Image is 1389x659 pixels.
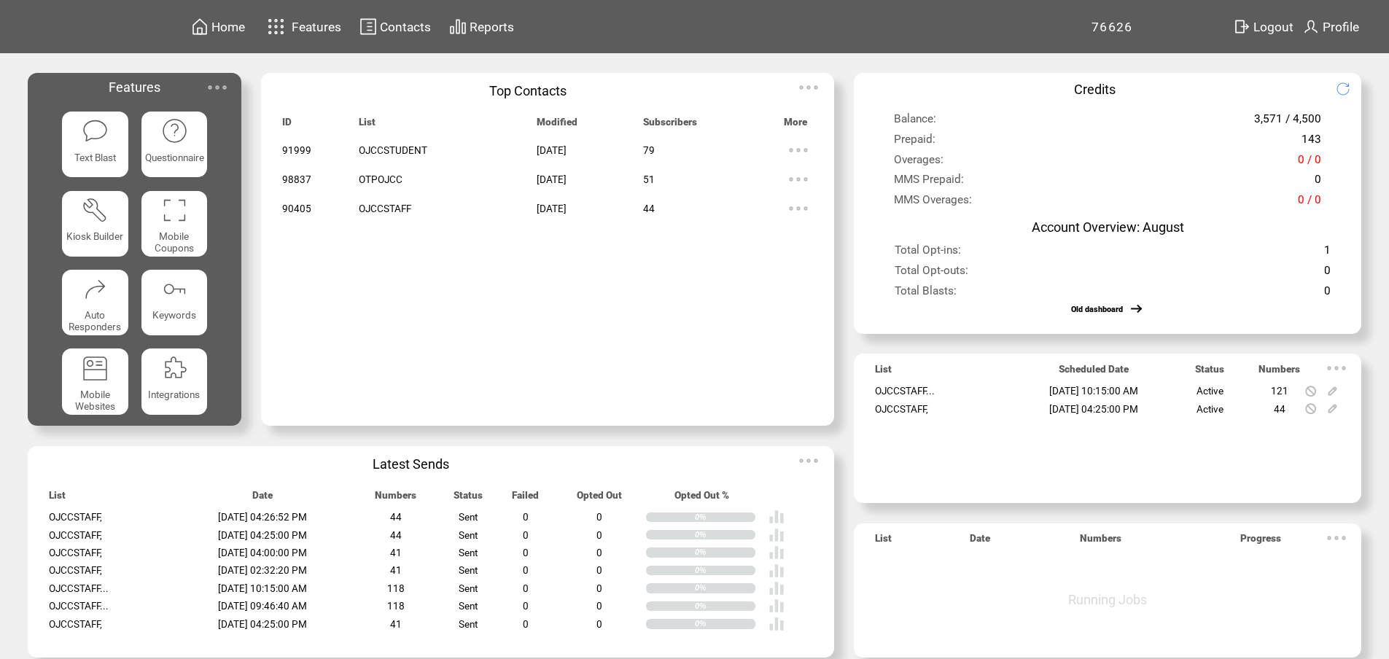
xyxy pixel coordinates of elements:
span: OJCCSTAFF, [49,529,102,541]
a: Kiosk Builder [62,191,128,257]
span: 0 [1315,173,1321,194]
span: 1 [1324,243,1331,265]
span: 90405 [282,203,311,214]
span: Active [1197,403,1223,415]
span: OJCCSTAFF, [49,564,102,576]
span: Date [252,489,273,509]
div: 0% [695,566,755,576]
span: List [49,489,66,509]
img: chart.svg [449,17,467,36]
span: Mobile Coupons [155,230,194,254]
span: OJCCSTAFF, [875,403,928,415]
span: OJCCSTUDENT [359,144,427,156]
span: Kiosk Builder [66,230,123,242]
span: 0 [1324,264,1331,285]
img: poll%20-%20white.svg [769,527,785,543]
span: Profile [1323,20,1359,34]
span: [DATE] [537,144,567,156]
img: contacts.svg [359,17,377,36]
span: [DATE] 04:25:00 PM [218,618,307,630]
span: 118 [387,600,405,612]
span: Status [454,489,483,509]
a: Old dashboard [1071,305,1123,314]
span: 0 [523,582,529,594]
span: Sent [459,564,478,576]
span: Prepaid: [894,133,935,154]
a: Features [261,12,343,41]
img: ellypsis.svg [1322,354,1351,383]
span: Numbers [1258,363,1300,383]
img: notallowed.svg [1305,403,1316,414]
span: OJCCSTAFF, [49,618,102,630]
span: Failed [512,489,539,509]
a: Questionnaire [141,112,207,177]
img: ellypsis.svg [794,446,823,475]
img: integrations.svg [161,355,188,382]
img: ellypsis.svg [203,73,232,102]
span: OTPOJCC [359,173,402,185]
span: 118 [387,582,405,594]
span: [DATE] 04:25:00 PM [1049,403,1138,415]
img: auto-responders.svg [82,276,109,303]
span: Questionnaire [145,152,204,163]
span: Modified [537,116,577,136]
span: List [875,363,892,383]
span: More [784,116,807,136]
img: poll%20-%20white.svg [769,580,785,596]
span: OJCCSTAFF [359,203,411,214]
span: 0 [1324,284,1331,305]
span: Reports [470,20,514,34]
span: Date [970,532,990,552]
span: [DATE] 04:26:52 PM [218,511,307,523]
div: 0% [695,619,755,629]
span: Sent [459,618,478,630]
span: 0 [596,511,602,523]
a: Profile [1300,15,1361,38]
span: 143 [1302,133,1321,154]
a: Auto Responders [62,270,128,335]
span: [DATE] 04:25:00 PM [218,529,307,541]
span: 0 [523,564,529,576]
span: Status [1195,363,1224,383]
img: ellypsis.svg [794,73,823,102]
img: profile.svg [1302,17,1320,36]
span: OJCCSTAFF, [49,511,102,523]
img: questionnaire.svg [161,117,188,144]
span: Sent [459,600,478,612]
span: List [359,116,376,136]
span: 91999 [282,144,311,156]
a: Reports [447,15,516,38]
span: OJCCSTAFF... [49,600,109,612]
span: Total Blasts: [895,284,957,305]
span: [DATE] 04:00:00 PM [218,547,307,558]
span: ID [282,116,292,136]
img: ellypsis.svg [784,136,813,165]
img: mobile-websites.svg [82,355,109,382]
div: 0% [695,601,755,612]
img: edit.svg [1327,386,1338,397]
span: Sent [459,511,478,523]
span: 41 [390,547,402,558]
span: Sent [459,547,478,558]
span: OJCCSTAFF... [875,385,935,397]
span: Total Opt-outs: [895,264,968,285]
img: keywords.svg [161,276,188,303]
span: Mobile Websites [75,389,115,412]
div: 0% [695,547,755,558]
span: 0 [523,547,529,558]
img: poll%20-%20white.svg [769,563,785,579]
span: Credits [1074,82,1116,97]
img: refresh.png [1336,82,1364,96]
span: 0 [596,600,602,612]
span: Top Contacts [489,83,567,98]
span: Sent [459,582,478,594]
a: Mobile Coupons [141,191,207,257]
span: Features [109,79,160,95]
span: Logout [1253,20,1293,34]
span: Subscribers [643,116,697,136]
span: 0 [523,529,529,541]
a: Contacts [357,15,433,38]
img: edit.svg [1327,403,1338,414]
a: Logout [1231,15,1300,38]
span: 0 [596,582,602,594]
